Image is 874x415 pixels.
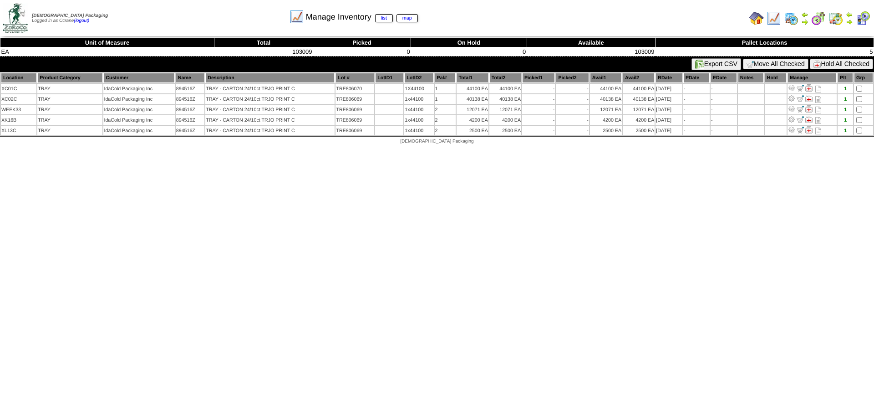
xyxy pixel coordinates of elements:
[655,47,874,56] td: 5
[404,126,433,135] td: 1x44100
[590,73,622,83] th: Avail1
[655,84,682,93] td: [DATE]
[556,126,589,135] td: -
[435,105,456,114] td: 2
[797,116,804,123] img: Move
[590,115,622,125] td: 4200 EA
[37,105,102,114] td: TRAY
[32,13,108,18] span: [DEMOGRAPHIC_DATA] Packaging
[683,126,710,135] td: -
[375,14,393,22] a: list
[435,115,456,125] td: 2
[489,115,521,125] td: 4200 EA
[103,105,174,114] td: IdaCold Packaging Inc
[335,94,374,104] td: TRE806069
[738,73,764,83] th: Notes
[854,73,873,83] th: Grp
[522,94,555,104] td: -
[205,84,335,93] td: TRAY - CARTON 24/10ct TRJO PRINT C
[797,105,804,113] img: Move
[655,73,682,83] th: RDate
[396,14,418,22] a: map
[37,115,102,125] td: TRAY
[683,115,710,125] td: -
[205,105,335,114] td: TRAY - CARTON 24/10ct TRJO PRINT C
[205,94,335,104] td: TRAY - CARTON 24/10ct TRJO PRINT C
[655,38,874,47] th: Pallet Locations
[176,94,204,104] td: 894516Z
[788,126,795,133] img: Adjust
[335,73,374,83] th: Lot #
[623,115,655,125] td: 4200 EA
[801,11,808,18] img: arrowleft.gif
[590,84,622,93] td: 44100 EA
[813,61,821,68] img: hold.gif
[306,12,418,22] span: Manage Inventory
[335,115,374,125] td: TRE806069
[435,84,456,93] td: 1
[1,73,36,83] th: Location
[805,105,813,113] img: Manage Hold
[747,61,754,68] img: cart.gif
[404,94,433,104] td: 1x44100
[765,73,787,83] th: Hold
[37,126,102,135] td: TRAY
[1,105,36,114] td: WEEK33
[811,11,826,26] img: calendarblend.gif
[32,13,108,23] span: Logged in as Ccrane
[176,84,204,93] td: 894516Z
[838,128,853,133] div: 1
[205,126,335,135] td: TRAY - CARTON 24/10ct TRJO PRINT C
[683,73,710,83] th: PDate
[404,84,433,93] td: 1X44100
[435,94,456,104] td: 1
[375,73,403,83] th: LotID1
[522,105,555,114] td: -
[655,94,682,104] td: [DATE]
[527,47,655,56] td: 103009
[214,38,313,47] th: Total
[176,105,204,114] td: 894516Z
[1,84,36,93] td: XC01C
[527,38,655,47] th: Available
[176,73,204,83] th: Name
[815,96,821,103] i: Note
[522,126,555,135] td: -
[103,115,174,125] td: IdaCold Packaging Inc
[749,11,764,26] img: home.gif
[103,94,174,104] td: IdaCold Packaging Inc
[711,73,737,83] th: EDate
[711,94,737,104] td: -
[805,95,813,102] img: Manage Hold
[623,84,655,93] td: 44100 EA
[838,107,853,113] div: 1
[691,58,741,70] button: Export CSV
[556,84,589,93] td: -
[623,73,655,83] th: Avail2
[457,84,488,93] td: 44100 EA
[335,126,374,135] td: TRE806069
[214,47,313,56] td: 103009
[0,47,214,56] td: EA
[335,84,374,93] td: TRE806070
[815,107,821,113] i: Note
[655,126,682,135] td: [DATE]
[489,126,521,135] td: 2500 EA
[335,105,374,114] td: TRE806069
[815,128,821,134] i: Note
[655,115,682,125] td: [DATE]
[290,10,304,24] img: line_graph.gif
[695,60,704,69] img: excel.gif
[683,84,710,93] td: -
[846,18,853,26] img: arrowright.gif
[457,94,488,104] td: 40138 EA
[489,84,521,93] td: 44100 EA
[556,115,589,125] td: -
[828,11,843,26] img: calendarinout.gif
[743,59,808,69] button: Move All Checked
[838,118,853,123] div: 1
[590,105,622,114] td: 12071 EA
[556,105,589,114] td: -
[37,73,102,83] th: Product Category
[797,95,804,102] img: Move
